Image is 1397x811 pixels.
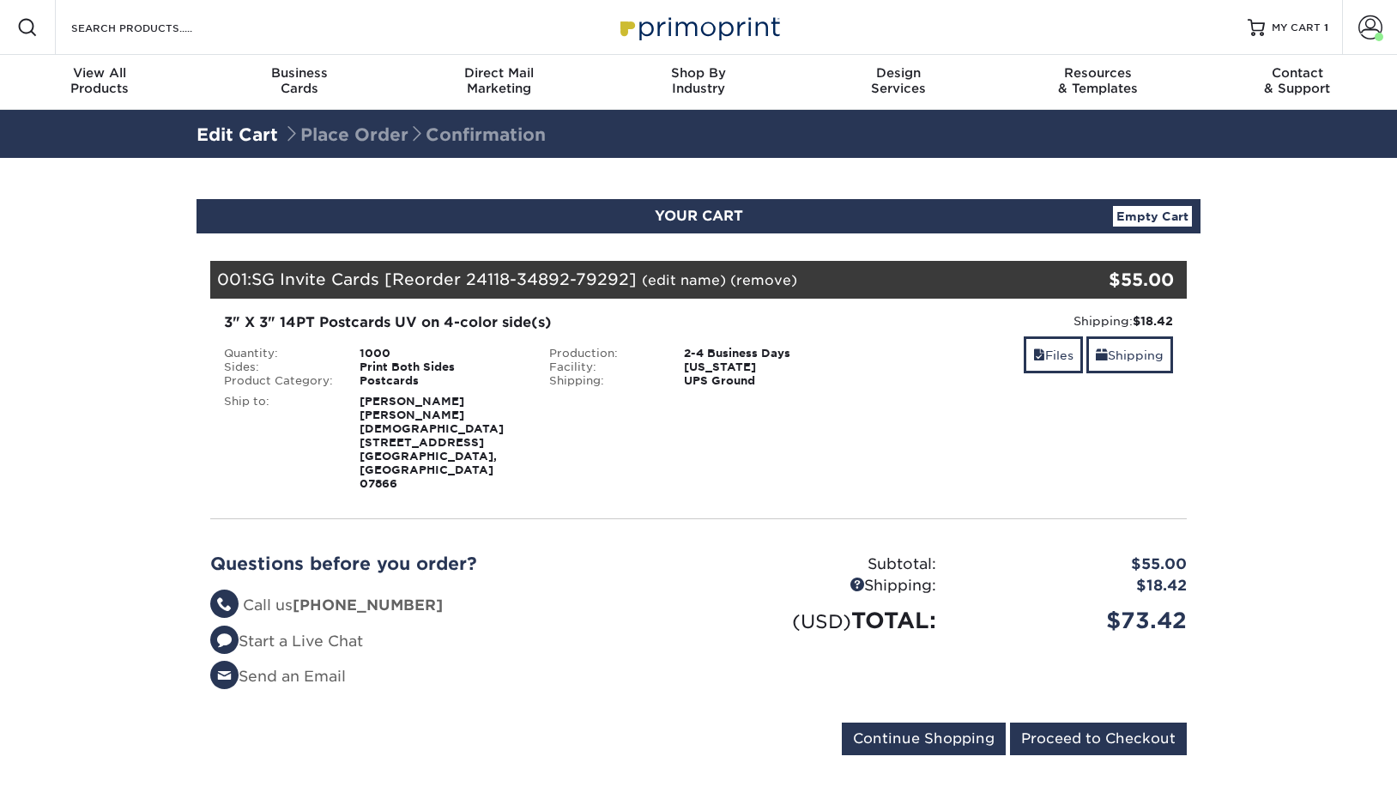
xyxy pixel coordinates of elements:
[1197,65,1397,96] div: & Support
[211,347,347,360] div: Quantity:
[1033,348,1045,362] span: files
[1197,65,1397,81] span: Contact
[998,65,1198,96] div: & Templates
[1272,21,1321,35] span: MY CART
[655,208,743,224] span: YOUR CART
[998,55,1198,110] a: Resources& Templates
[224,312,848,333] div: 3" X 3" 14PT Postcards UV on 4-color side(s)
[949,575,1200,597] div: $18.42
[399,65,599,81] span: Direct Mail
[200,65,400,81] span: Business
[798,65,998,81] span: Design
[613,9,784,45] img: Primoprint
[211,395,347,491] div: Ship to:
[197,124,278,145] a: Edit Cart
[671,347,861,360] div: 2-4 Business Days
[949,554,1200,576] div: $55.00
[842,723,1006,755] input: Continue Shopping
[536,374,672,388] div: Shipping:
[210,632,363,650] a: Start a Live Chat
[671,374,861,388] div: UPS Ground
[1133,314,1173,328] strong: $18.42
[347,360,536,374] div: Print Both Sides
[1024,267,1174,293] div: $55.00
[599,65,799,81] span: Shop By
[211,360,347,374] div: Sides:
[874,312,1173,330] div: Shipping:
[347,374,536,388] div: Postcards
[210,668,346,685] a: Send an Email
[251,269,637,288] span: SG Invite Cards [Reorder 24118-34892-79292]
[210,554,686,574] h2: Questions before you order?
[698,554,949,576] div: Subtotal:
[698,604,949,637] div: TOTAL:
[536,347,672,360] div: Production:
[671,360,861,374] div: [US_STATE]
[283,124,546,145] span: Place Order Confirmation
[730,272,797,288] a: (remove)
[792,610,851,632] small: (USD)
[210,261,1024,299] div: 001:
[1113,206,1192,227] a: Empty Cart
[347,347,536,360] div: 1000
[360,395,504,490] strong: [PERSON_NAME] [PERSON_NAME][DEMOGRAPHIC_DATA] [STREET_ADDRESS] [GEOGRAPHIC_DATA], [GEOGRAPHIC_DAT...
[200,65,400,96] div: Cards
[399,65,599,96] div: Marketing
[599,65,799,96] div: Industry
[798,65,998,96] div: Services
[642,272,726,288] a: (edit name)
[798,55,998,110] a: DesignServices
[211,374,347,388] div: Product Category:
[1010,723,1187,755] input: Proceed to Checkout
[210,595,686,617] li: Call us
[200,55,400,110] a: BusinessCards
[1096,348,1108,362] span: shipping
[998,65,1198,81] span: Resources
[399,55,599,110] a: Direct MailMarketing
[1086,336,1173,373] a: Shipping
[293,596,443,614] strong: [PHONE_NUMBER]
[1197,55,1397,110] a: Contact& Support
[70,17,237,38] input: SEARCH PRODUCTS.....
[1324,21,1328,33] span: 1
[599,55,799,110] a: Shop ByIndustry
[698,575,949,597] div: Shipping:
[1024,336,1083,373] a: Files
[949,604,1200,637] div: $73.42
[536,360,672,374] div: Facility:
